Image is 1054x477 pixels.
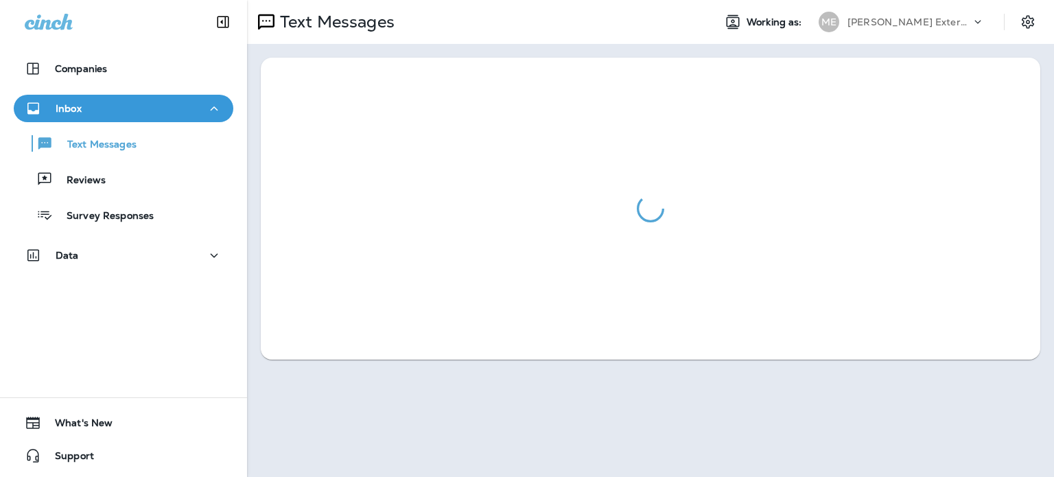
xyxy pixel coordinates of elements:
[14,409,233,437] button: What's New
[56,103,82,114] p: Inbox
[53,174,106,187] p: Reviews
[55,63,107,74] p: Companies
[14,200,233,229] button: Survey Responses
[204,8,242,36] button: Collapse Sidebar
[14,129,233,158] button: Text Messages
[56,250,79,261] p: Data
[14,165,233,194] button: Reviews
[1016,10,1040,34] button: Settings
[747,16,805,28] span: Working as:
[14,242,233,269] button: Data
[847,16,971,27] p: [PERSON_NAME] Exterminating
[53,210,154,223] p: Survey Responses
[14,95,233,122] button: Inbox
[54,139,137,152] p: Text Messages
[819,12,839,32] div: ME
[41,417,113,434] span: What's New
[14,442,233,469] button: Support
[41,450,94,467] span: Support
[274,12,395,32] p: Text Messages
[14,55,233,82] button: Companies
